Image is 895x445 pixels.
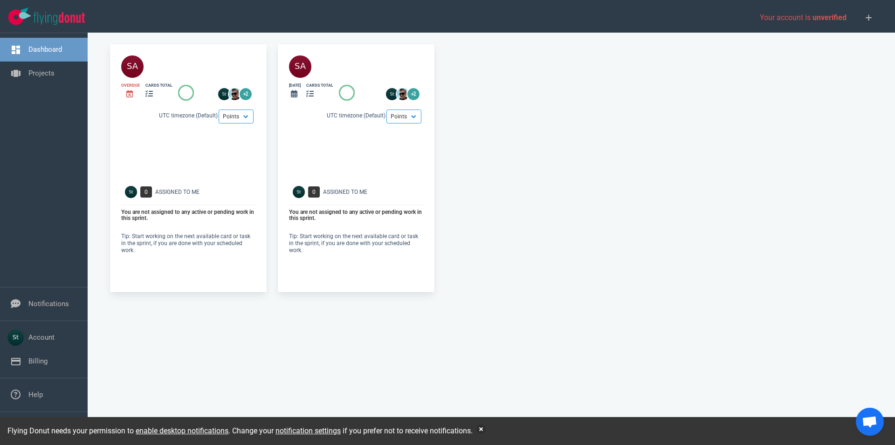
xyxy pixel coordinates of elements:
[28,390,43,399] a: Help
[121,55,144,78] img: 40
[293,186,305,198] img: Avatar
[306,82,333,89] div: cards total
[155,188,261,196] div: Assigned To Me
[275,426,341,435] a: notification settings
[136,426,228,435] a: enable desktop notifications
[411,91,416,96] text: +2
[125,186,137,198] img: Avatar
[121,111,255,122] div: UTC timezone (Default)
[289,209,423,222] p: You are not assigned to any active or pending work in this sprint.
[140,186,152,198] span: 0
[121,82,140,89] div: Overdue
[397,88,409,100] img: 26
[760,13,847,22] span: Your account is
[34,12,85,25] img: Flying Donut text logo
[812,13,847,22] span: unverified
[856,408,884,436] div: Open chat
[243,91,248,96] text: +2
[323,188,429,196] div: Assigned To Me
[308,186,320,198] span: 0
[228,426,473,435] span: . Change your if you prefer not to receive notifications.
[121,233,255,254] p: Tip: Start working on the next available card or task in the sprint, if you are done with your sc...
[28,300,69,308] a: Notifications
[289,111,423,122] div: UTC timezone (Default)
[289,55,311,78] img: 40
[28,69,55,77] a: Projects
[218,88,230,100] img: 26
[28,333,55,342] a: Account
[121,209,255,222] p: You are not assigned to any active or pending work in this sprint.
[229,88,241,100] img: 26
[289,82,301,89] div: [DATE]
[386,88,398,100] img: 26
[7,426,228,435] span: Flying Donut needs your permission to
[289,233,423,254] p: Tip: Start working on the next available card or task in the sprint, if you are done with your sc...
[28,45,62,54] a: Dashboard
[28,357,48,365] a: Billing
[145,82,172,89] div: cards total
